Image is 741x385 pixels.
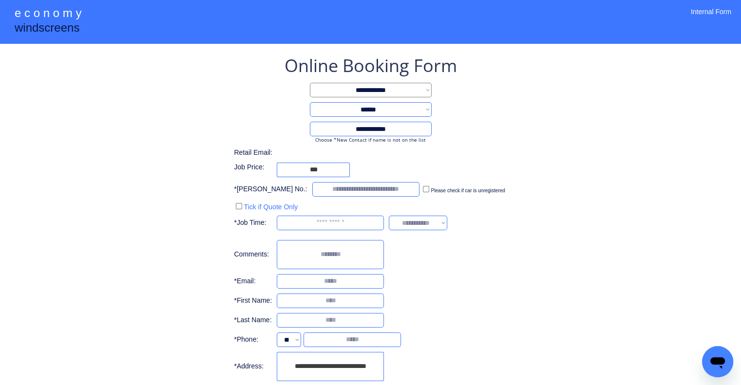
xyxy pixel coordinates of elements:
[234,315,272,325] div: *Last Name:
[310,136,432,143] div: Choose *New Contact if name is not on the list
[234,276,272,286] div: *Email:
[234,184,307,194] div: *[PERSON_NAME] No.:
[234,250,272,259] div: Comments:
[15,5,81,23] div: e c o n o m y
[244,203,298,211] label: Tick if Quote Only
[234,296,272,306] div: *First Name:
[234,218,272,228] div: *Job Time:
[691,7,731,29] div: Internal Form
[234,335,272,345] div: *Phone:
[234,148,283,158] div: Retail Email:
[431,188,505,193] label: Please check if car is unregistered
[234,163,272,172] div: Job Price:
[285,54,457,78] div: Online Booking Form
[702,346,733,377] iframe: Button to launch messaging window
[15,19,79,38] div: windscreens
[234,362,272,371] div: *Address:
